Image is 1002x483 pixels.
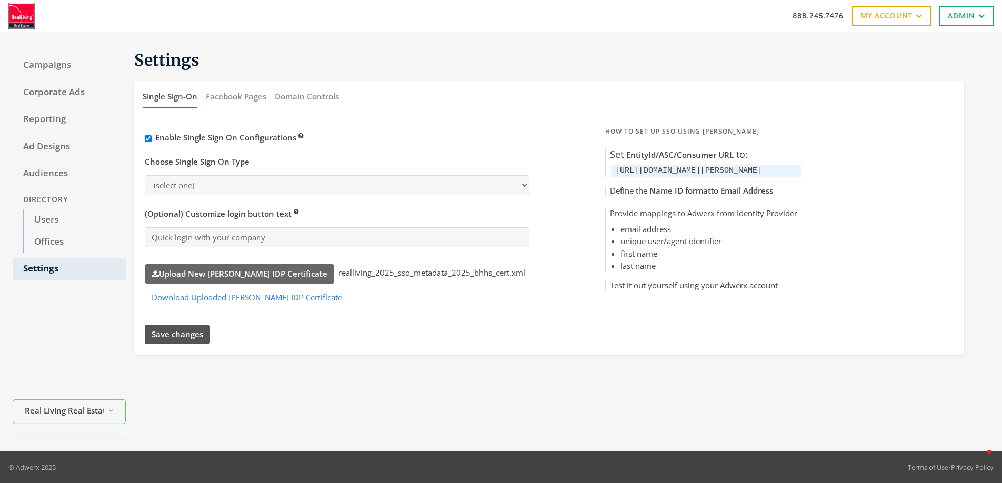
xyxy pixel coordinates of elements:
span: Email Address [720,185,773,196]
li: last name [620,260,797,272]
a: Users [23,209,126,231]
h5: Test it out yourself using your Adwerx account [606,280,801,291]
a: Campaigns [13,54,126,76]
label: Upload New [PERSON_NAME] IDP Certificate [145,264,334,284]
p: © Adwerx 2025 [8,462,56,472]
span: Name ID format [649,185,711,196]
button: Facebook Pages [206,85,266,108]
span: Selected file [338,267,525,278]
h5: Define the to [606,186,801,196]
button: Domain Controls [275,85,339,108]
div: • [908,462,994,472]
h5: Set to: [606,148,801,160]
li: unique user/agent identifier [620,235,797,247]
a: Privacy Policy [951,462,994,472]
a: 888.245.7476 [793,10,844,21]
iframe: Intercom live chat [966,447,991,472]
code: [URL][DOMAIN_NAME][PERSON_NAME] [615,166,762,175]
h5: Choose Single Sign On Type [145,157,249,167]
a: Reporting [13,108,126,130]
span: Enable Single Sign On Configurations [155,132,304,143]
h5: Provide mappings to Adwerx from Identity Provider [606,208,801,219]
button: Real Living Real Estate [13,399,126,424]
a: My Account [852,6,931,26]
a: Terms of Use [908,462,948,472]
div: Directory [13,190,126,209]
li: first name [620,248,797,260]
a: Ad Designs [13,136,126,158]
a: Settings [13,258,126,280]
a: Admin [939,6,994,26]
button: Save changes [145,325,210,344]
a: Audiences [13,163,126,185]
h5: How to Set Up SSO Using [PERSON_NAME] [605,127,801,136]
button: Download Uploaded [PERSON_NAME] IDP Certificate [145,288,349,307]
span: Real Living Real Estate [25,405,104,417]
span: EntityId/ASC/Consumer URL [626,149,734,160]
li: email address [620,223,797,235]
span: (Optional) Customize login button text [145,208,299,219]
a: Corporate Ads [13,82,126,104]
a: Offices [23,231,126,253]
img: Adwerx [8,3,35,29]
span: Settings [134,50,199,70]
input: Enable Single Sign On Configurations [145,135,152,142]
button: Single Sign-On [143,85,197,108]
